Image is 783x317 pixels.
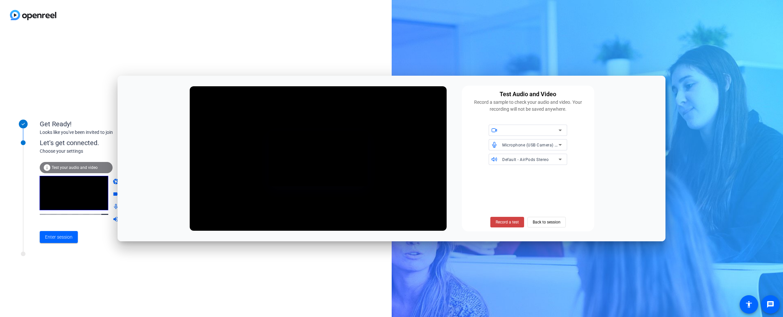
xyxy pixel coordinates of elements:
div: Test Audio and Video [500,90,556,99]
span: Enter session [45,234,73,241]
span: Back to session [533,216,561,228]
mat-icon: accessibility [745,300,753,308]
button: Back to session [527,217,566,227]
div: Let's get connected. [40,138,186,148]
span: Default - AirPods Stereo [502,157,549,162]
span: Microphone (USB Camera) (0c45:6366) [502,142,578,147]
div: Get Ready! [40,119,172,129]
mat-icon: videocam [113,191,121,199]
mat-icon: volume_up [113,216,121,224]
mat-icon: camera [113,178,121,186]
span: Record a test [496,219,519,225]
div: Record a sample to check your audio and video. Your recording will not be saved anywhere. [466,99,590,113]
div: Looks like you've been invited to join [40,129,172,136]
mat-icon: mic_none [113,203,121,211]
mat-icon: message [766,300,774,308]
button: Record a test [490,217,524,227]
div: Choose your settings [40,148,186,155]
mat-icon: info [43,164,51,172]
span: Test your audio and video [52,165,98,170]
